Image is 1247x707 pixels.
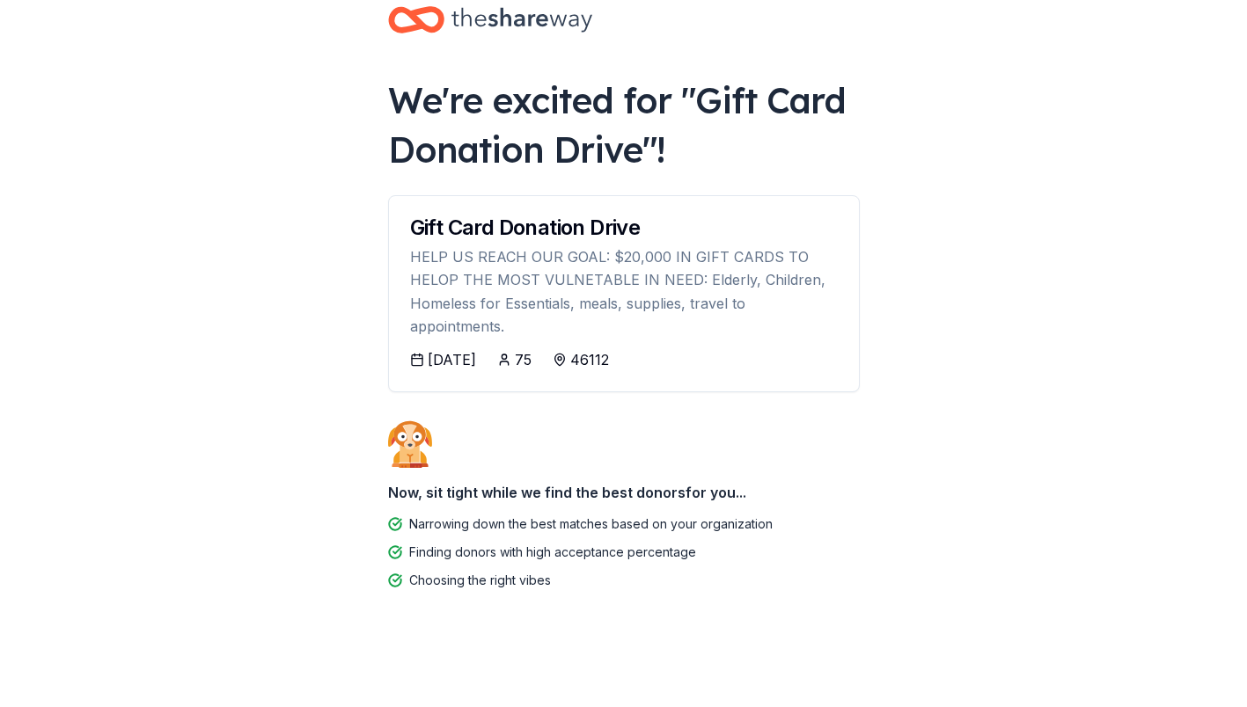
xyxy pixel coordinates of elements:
[388,420,432,468] img: Dog waiting patiently
[410,217,838,238] div: Gift Card Donation Drive
[570,349,609,370] div: 46112
[410,245,838,339] div: HELP US REACH OUR GOAL: $20,000 IN GIFT CARDS TO HELOP THE MOST VULNETABLE IN NEED: Elderly, Chil...
[515,349,532,370] div: 75
[428,349,476,370] div: [DATE]
[388,475,860,510] div: Now, sit tight while we find the best donors for you...
[388,76,860,174] div: We're excited for " Gift Card Donation Drive "!
[409,570,551,591] div: Choosing the right vibes
[409,542,696,563] div: Finding donors with high acceptance percentage
[409,514,773,535] div: Narrowing down the best matches based on your organization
